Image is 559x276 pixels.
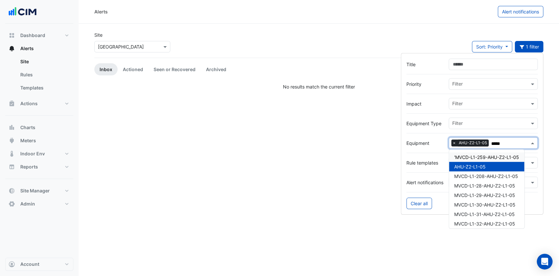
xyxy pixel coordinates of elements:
span: Sort: Priority [476,44,503,49]
span: Alerts [20,45,34,52]
label: Title [406,61,443,68]
button: Account [5,258,73,271]
span: Charts [20,124,35,131]
app-icon: Actions [9,100,15,107]
button: Reports [5,160,73,173]
label: Equipment [406,140,443,147]
button: Meters [5,134,73,147]
app-icon: Charts [9,124,15,131]
span: MVCD-L1-208-AHU-Z2-L1-05 [454,173,518,179]
span: Admin [20,201,35,207]
button: Charts [5,121,73,134]
div: Open Intercom Messenger [537,254,552,269]
a: Archived [201,63,232,75]
a: Site [15,55,73,68]
button: Dashboard [5,29,73,42]
button: Alerts [5,42,73,55]
span: Reports [20,164,38,170]
button: Clear all [406,198,432,209]
span: AHU-Z2-L1-05 [454,164,486,169]
span: MVCD-L1-31-AHU-Z2-L1-05 [454,211,515,217]
span: Account [20,261,39,267]
span: Alert notifications [502,9,539,14]
label: Equipment Type [406,120,443,127]
div: No results match the current filter [94,83,543,90]
span: MVCD-L1-29-AHU-Z2-L1-05 [454,192,515,198]
button: Actions [5,97,73,110]
button: Alert notifications [498,6,543,17]
label: Rule templates [406,159,443,166]
a: Seen or Recovered [148,63,201,75]
a: Templates [15,81,73,94]
button: Admin [5,197,73,210]
label: Priority [406,81,443,88]
app-icon: Alerts [9,45,15,52]
span: MVCD-L1-32-AHU-Z2-L1-05 [454,221,515,227]
a: Rules [15,68,73,81]
span: MVCD-L1-28-AHU-Z2-L1-05 [454,183,515,188]
label: Impact [406,100,443,107]
span: 'MVCD-L1-259-AHU-Z2-L1-05 [454,154,519,160]
a: Actioned [118,63,148,75]
div: Options List [449,150,524,228]
span: Indoor Env [20,150,45,157]
span: × [451,140,457,146]
app-icon: Dashboard [9,32,15,39]
label: Alert notifications [406,179,443,186]
app-icon: Admin [9,201,15,207]
span: Meters [20,137,36,144]
span: Dashboard [20,32,45,39]
label: Site [94,31,102,38]
button: Site Manager [5,184,73,197]
a: Inbox [94,63,118,75]
app-icon: Reports [9,164,15,170]
app-icon: Site Manager [9,187,15,194]
app-icon: Indoor Env [9,150,15,157]
span: AHU-Z2-L1-05 [457,140,489,146]
button: Sort: Priority [472,41,512,52]
div: Alerts [94,8,108,15]
img: Company Logo [8,5,37,18]
div: Filter [451,120,463,128]
div: Filter [451,80,463,89]
span: MVCD-L1-30-AHU-Z2-L1-05 [454,202,515,207]
button: 1 filter [515,41,544,52]
div: Alerts [5,55,73,97]
span: Actions [20,100,38,107]
app-icon: Meters [9,137,15,144]
span: Site Manager [20,187,50,194]
div: Filter [451,100,463,108]
button: Indoor Env [5,147,73,160]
